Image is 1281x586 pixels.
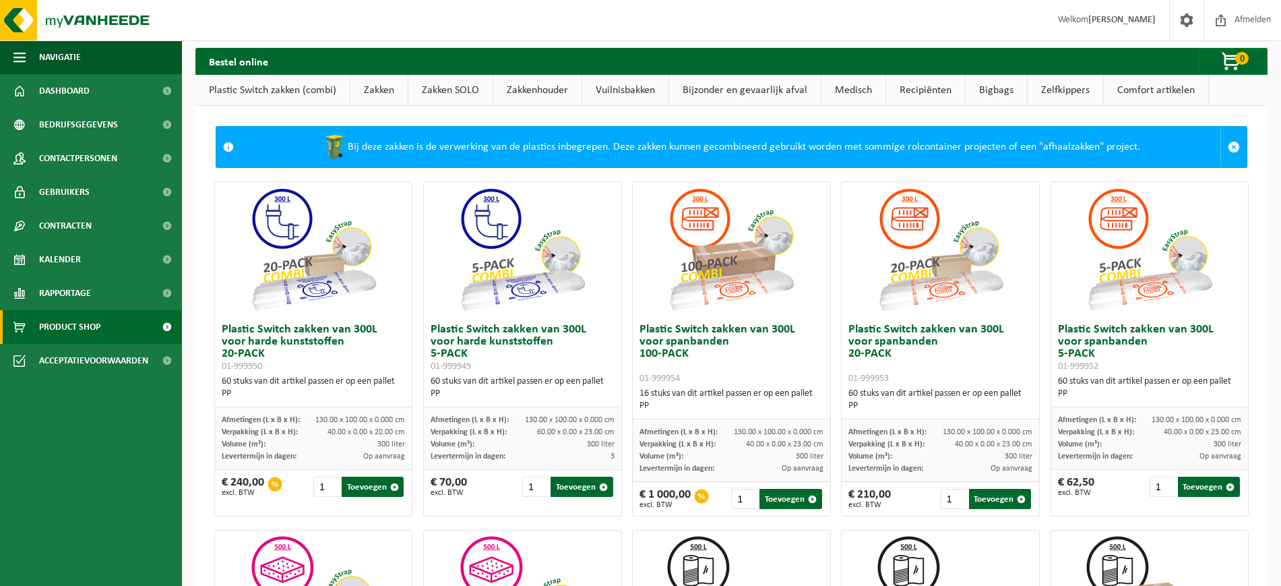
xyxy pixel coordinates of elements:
[639,465,714,473] span: Levertermijn in dagen:
[39,74,90,108] span: Dashboard
[350,75,408,106] a: Zakken
[582,75,668,106] a: Vuilnisbakken
[1104,75,1208,106] a: Comfort artikelen
[431,376,615,400] div: 60 stuks van dit artikel passen er op een pallet
[821,75,885,106] a: Medisch
[246,182,381,317] img: 01-999950
[1164,428,1241,436] span: 40.00 x 0.00 x 23.00 cm
[1178,477,1240,497] button: Toevoegen
[241,127,1220,167] div: Bij deze zakken is de verwerking van de plastics inbegrepen. Deze zakken kunnen gecombineerd gebr...
[431,440,474,448] span: Volume (m³):
[848,400,1032,412] div: PP
[222,452,296,461] span: Levertermijn in dagen:
[1235,52,1249,65] span: 0
[886,75,965,106] a: Recipiënten
[848,388,1032,412] div: 60 stuks van dit artikel passen er op een pallet
[39,175,90,209] span: Gebruikers
[493,75,582,106] a: Zakkenhouder
[759,489,821,509] button: Toevoegen
[1199,452,1241,461] span: Op aanvraag
[1199,48,1266,75] button: 0
[222,477,264,497] div: € 240,00
[969,489,1031,509] button: Toevoegen
[39,310,100,344] span: Product Shop
[222,376,406,400] div: 60 stuks van dit artikel passen er op een pallet
[639,440,716,448] span: Verpakking (L x B x H):
[1058,388,1242,400] div: PP
[639,489,691,509] div: € 1 000,00
[639,428,718,436] span: Afmetingen (L x B x H):
[1058,452,1133,461] span: Levertermijn in dagen:
[848,324,1032,384] h3: Plastic Switch zakken van 300L voor spanbanden 20-PACK
[848,440,925,448] span: Verpakking (L x B x H):
[796,452,823,461] span: 300 liter
[1082,182,1217,317] img: 01-999952
[664,182,799,317] img: 01-999954
[39,108,118,142] span: Bedrijfsgegevens
[315,416,405,424] span: 130.00 x 100.00 x 0.000 cm
[1005,452,1032,461] span: 300 liter
[848,489,891,509] div: € 210,00
[1214,440,1241,448] span: 300 liter
[431,361,471,372] span: 01-999949
[431,388,615,400] div: PP
[313,477,340,497] input: 1
[522,477,549,497] input: 1
[848,452,892,461] span: Volume (m³):
[363,452,405,461] span: Op aanvraag
[551,477,613,497] button: Toevoegen
[731,489,758,509] input: 1
[848,428,927,436] span: Afmetingen (L x B x H):
[327,428,405,436] span: 40.00 x 0.00 x 20.00 cm
[431,416,509,424] span: Afmetingen (L x B x H):
[222,324,406,372] h3: Plastic Switch zakken van 300L voor harde kunststoffen 20-PACK
[39,276,91,310] span: Rapportage
[321,134,348,160] img: WB-0240-HPE-GN-50.png
[734,428,823,436] span: 130.00 x 100.00 x 0.000 cm
[1058,489,1094,497] span: excl. BTW
[195,75,350,106] a: Plastic Switch zakken (combi)
[431,477,467,497] div: € 70,00
[39,40,81,74] span: Navigatie
[639,501,691,509] span: excl. BTW
[639,400,823,412] div: PP
[782,465,823,473] span: Op aanvraag
[587,440,615,448] span: 300 liter
[408,75,493,106] a: Zakken SOLO
[431,489,467,497] span: excl. BTW
[222,440,265,448] span: Volume (m³):
[222,428,298,436] span: Verpakking (L x B x H):
[611,452,615,461] span: 3
[1058,376,1242,400] div: 60 stuks van dit artikel passen er op een pallet
[455,182,590,317] img: 01-999949
[537,428,615,436] span: 60.00 x 0.00 x 23.00 cm
[195,48,282,74] h2: Bestel online
[941,489,968,509] input: 1
[991,465,1032,473] span: Op aanvraag
[966,75,1027,106] a: Bigbags
[222,416,300,424] span: Afmetingen (L x B x H):
[848,374,889,384] span: 01-999953
[746,440,823,448] span: 40.00 x 0.00 x 23.00 cm
[639,388,823,412] div: 16 stuks van dit artikel passen er op een pallet
[222,388,406,400] div: PP
[943,428,1032,436] span: 130.00 x 100.00 x 0.000 cm
[1058,440,1102,448] span: Volume (m³):
[639,374,680,384] span: 01-999954
[873,182,1008,317] img: 01-999953
[639,324,823,384] h3: Plastic Switch zakken van 300L voor spanbanden 100-PACK
[1058,361,1098,372] span: 01-999952
[431,324,615,372] h3: Plastic Switch zakken van 300L voor harde kunststoffen 5-PACK
[848,501,891,509] span: excl. BTW
[848,465,923,473] span: Levertermijn in dagen:
[222,361,262,372] span: 01-999950
[1220,127,1247,167] a: Sluit melding
[1088,15,1156,25] strong: [PERSON_NAME]
[525,416,615,424] span: 130.00 x 100.00 x 0.000 cm
[222,489,264,497] span: excl. BTW
[39,243,81,276] span: Kalender
[39,142,117,175] span: Contactpersonen
[955,440,1032,448] span: 40.00 x 0.00 x 23.00 cm
[342,477,404,497] button: Toevoegen
[1058,324,1242,372] h3: Plastic Switch zakken van 300L voor spanbanden 5-PACK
